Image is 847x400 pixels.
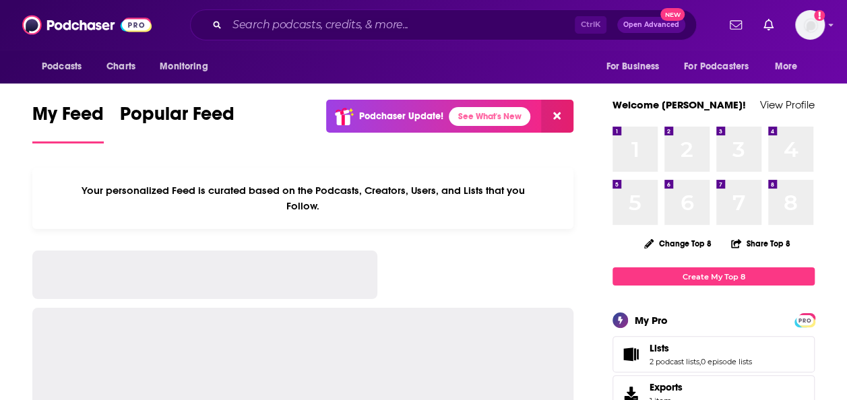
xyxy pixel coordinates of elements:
[32,102,104,133] span: My Feed
[650,342,752,354] a: Lists
[684,57,749,76] span: For Podcasters
[98,54,144,79] a: Charts
[650,381,683,393] span: Exports
[701,357,752,366] a: 0 episode lists
[724,13,747,36] a: Show notifications dropdown
[22,12,152,38] img: Podchaser - Follow, Share and Rate Podcasts
[606,57,659,76] span: For Business
[617,345,644,364] a: Lists
[32,168,573,229] div: Your personalized Feed is curated based on the Podcasts, Creators, Users, and Lists that you Follow.
[150,54,225,79] button: open menu
[596,54,676,79] button: open menu
[190,9,697,40] div: Search podcasts, credits, & more...
[814,10,825,21] svg: Add a profile image
[795,10,825,40] span: Logged in as amooers
[636,235,720,252] button: Change Top 8
[635,314,668,327] div: My Pro
[42,57,82,76] span: Podcasts
[795,10,825,40] button: Show profile menu
[730,230,791,257] button: Share Top 8
[623,22,679,28] span: Open Advanced
[160,57,208,76] span: Monitoring
[613,98,746,111] a: Welcome [PERSON_NAME]!
[613,336,815,372] span: Lists
[120,102,234,133] span: Popular Feed
[699,357,701,366] span: ,
[765,54,815,79] button: open menu
[650,357,699,366] a: 2 podcast lists
[796,314,813,325] a: PRO
[120,102,234,143] a: Popular Feed
[758,13,779,36] a: Show notifications dropdown
[613,267,815,286] a: Create My Top 8
[106,57,135,76] span: Charts
[227,14,575,36] input: Search podcasts, credits, & more...
[775,57,798,76] span: More
[575,16,606,34] span: Ctrl K
[617,17,685,33] button: Open AdvancedNew
[650,342,669,354] span: Lists
[675,54,768,79] button: open menu
[795,10,825,40] img: User Profile
[660,8,685,21] span: New
[359,110,443,122] p: Podchaser Update!
[32,54,99,79] button: open menu
[32,102,104,143] a: My Feed
[449,107,530,126] a: See What's New
[760,98,815,111] a: View Profile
